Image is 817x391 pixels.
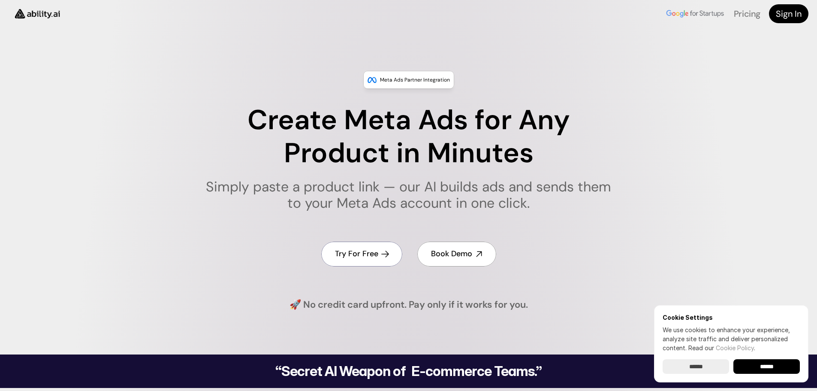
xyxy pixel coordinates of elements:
p: Meta Ads Partner Integration [380,76,450,84]
h6: Cookie Settings [663,314,800,321]
h4: Book Demo [431,249,472,259]
span: Read our . [688,344,755,352]
a: Book Demo [417,242,496,266]
h4: Sign In [776,8,802,20]
h1: Simply paste a product link — our AI builds ads and sends them to your Meta Ads account in one cl... [200,179,617,212]
h2: “Secret AI Weapon of E-commerce Teams.” [253,364,564,378]
h1: Create Meta Ads for Any Product in Minutes [200,104,617,170]
a: Sign In [769,4,808,23]
h4: 🚀 No credit card upfront. Pay only if it works for you. [289,298,528,312]
a: Pricing [734,8,760,19]
a: Try For Free [321,242,402,266]
p: We use cookies to enhance your experience, analyze site traffic and deliver personalized content. [663,325,800,352]
h4: Try For Free [335,249,378,259]
a: Cookie Policy [716,344,754,352]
